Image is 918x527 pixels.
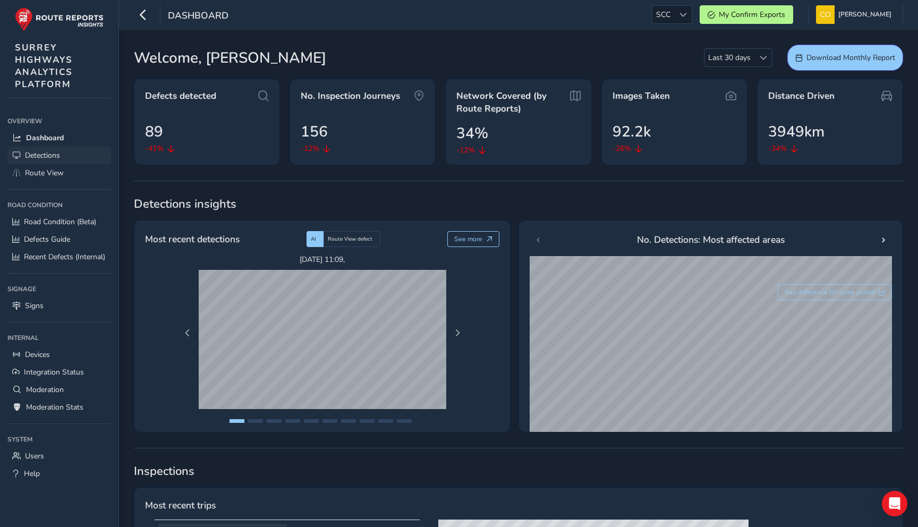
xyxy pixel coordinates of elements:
[7,431,111,447] div: System
[7,197,111,213] div: Road Condition
[324,231,380,247] div: Route View defect
[882,491,907,516] div: Open Intercom Messenger
[378,419,393,423] button: Page 9
[7,447,111,465] a: Users
[25,168,64,178] span: Route View
[613,143,631,154] span: -26%
[25,350,50,360] span: Devices
[704,49,754,66] span: Last 30 days
[15,41,73,90] span: SURREY HIGHWAYS ANALYTICS PLATFORM
[785,288,875,296] span: See difference for same period
[145,90,216,103] span: Defects detected
[816,5,895,24] button: [PERSON_NAME]
[145,143,164,154] span: -41%
[7,381,111,398] a: Moderation
[816,5,835,24] img: diamond-layout
[311,235,316,243] span: AI
[7,281,111,297] div: Signage
[24,469,40,479] span: Help
[456,144,475,156] span: -12%
[778,284,892,300] button: See difference for same period
[322,419,337,423] button: Page 6
[7,129,111,147] a: Dashboard
[24,367,84,377] span: Integration Status
[456,90,568,115] span: Network Covered (by Route Reports)
[267,419,282,423] button: Page 3
[341,419,356,423] button: Page 7
[248,419,263,423] button: Page 2
[637,233,785,246] span: No. Detections: Most affected areas
[7,363,111,381] a: Integration Status
[447,231,500,247] button: See more
[145,232,240,246] span: Most recent detections
[719,10,785,20] span: My Confirm Exports
[25,150,60,160] span: Detections
[768,143,787,154] span: -34%
[838,5,891,24] span: [PERSON_NAME]
[180,326,195,341] button: Previous Page
[307,231,324,247] div: AI
[24,252,105,262] span: Recent Defects (Internal)
[145,121,163,143] span: 89
[25,301,44,311] span: Signs
[7,113,111,129] div: Overview
[26,402,83,412] span: Moderation Stats
[613,121,651,143] span: 92.2k
[229,419,244,423] button: Page 1
[134,463,903,479] span: Inspections
[285,419,300,423] button: Page 4
[24,217,96,227] span: Road Condition (Beta)
[652,6,674,23] span: SCC
[7,231,111,248] a: Defects Guide
[360,419,375,423] button: Page 8
[168,9,228,24] span: Dashboard
[787,45,903,71] button: Download Monthly Report
[25,451,44,461] span: Users
[301,121,328,143] span: 156
[134,196,903,212] span: Detections insights
[456,122,488,144] span: 34%
[7,346,111,363] a: Devices
[7,297,111,314] a: Signs
[328,235,372,243] span: Route View defect
[397,419,412,423] button: Page 10
[700,5,793,24] button: My Confirm Exports
[26,385,64,395] span: Moderation
[145,498,216,512] span: Most recent trips
[7,398,111,416] a: Moderation Stats
[768,121,824,143] span: 3949km
[7,465,111,482] a: Help
[7,330,111,346] div: Internal
[768,90,835,103] span: Distance Driven
[450,326,465,341] button: Next Page
[15,7,104,31] img: rr logo
[454,235,482,243] span: See more
[199,254,446,265] span: [DATE] 11:09 ,
[7,213,111,231] a: Road Condition (Beta)
[7,147,111,164] a: Detections
[806,53,895,63] span: Download Monthly Report
[24,234,70,244] span: Defects Guide
[26,133,64,143] span: Dashboard
[613,90,670,103] span: Images Taken
[301,143,319,154] span: -12%
[134,47,326,69] span: Welcome, [PERSON_NAME]
[7,164,111,182] a: Route View
[301,90,400,103] span: No. Inspection Journeys
[7,248,111,266] a: Recent Defects (Internal)
[304,419,319,423] button: Page 5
